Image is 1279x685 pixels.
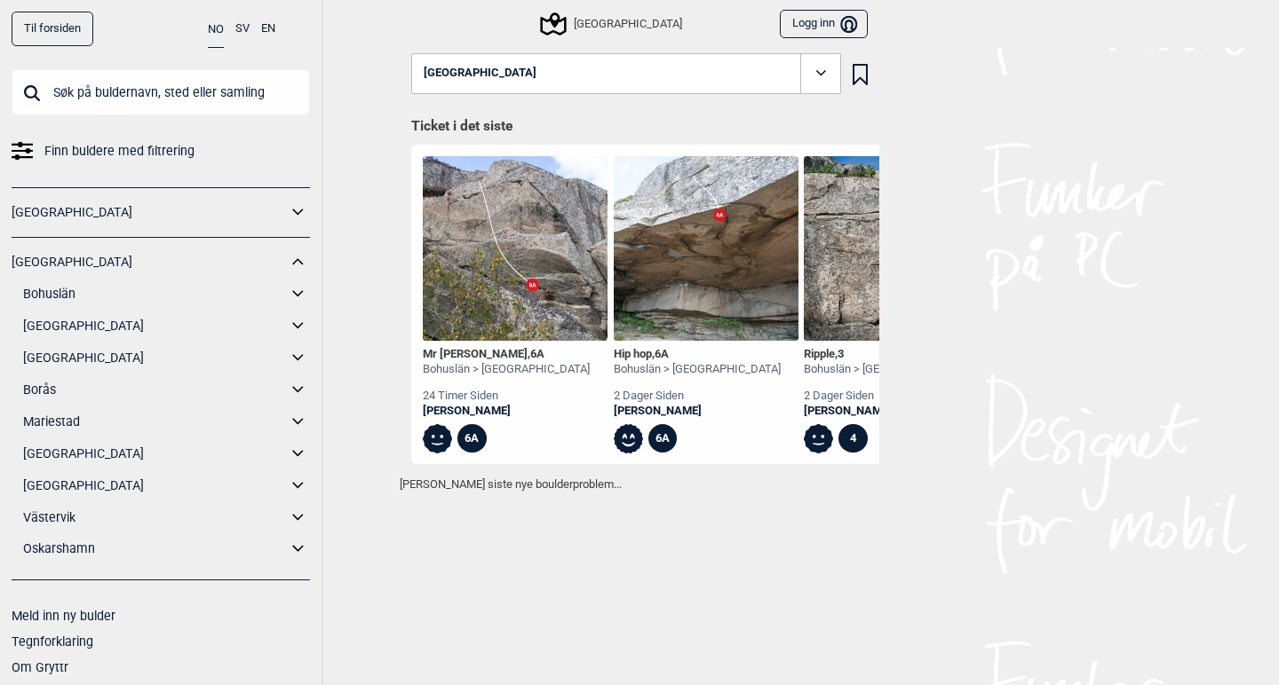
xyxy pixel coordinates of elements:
h1: Ticket i det siste [411,117,868,137]
input: Søk på buldernavn, sted eller samling [12,69,310,115]
div: 2 dager siden [614,389,781,404]
a: Finn buldere med filtrering [12,138,310,164]
button: Logg inn [780,10,868,39]
a: [PERSON_NAME] [614,404,781,419]
a: [PERSON_NAME] [423,404,590,419]
div: Mr [PERSON_NAME] , [423,347,590,362]
a: Bohuslän [23,281,287,307]
span: 3 [838,347,844,360]
div: 6A [648,424,678,453]
div: 24 timer siden [423,389,590,404]
div: Bohuslän > [GEOGRAPHIC_DATA] [423,362,590,377]
button: SV [235,12,250,46]
div: 2 dager siden [804,389,971,404]
a: Til forsiden [12,12,93,46]
a: [GEOGRAPHIC_DATA] [23,313,287,339]
a: [PERSON_NAME] [804,404,971,419]
span: 6A [655,347,669,360]
a: Om Gryttr [12,660,68,674]
a: [GEOGRAPHIC_DATA] [12,200,287,225]
a: Tegnforklaring [12,634,93,649]
img: Mr Ed [423,156,608,341]
div: Ripple , [804,347,971,362]
a: [GEOGRAPHIC_DATA] [12,249,287,275]
p: [PERSON_NAME] siste nye boulderproblem... [400,476,879,493]
a: Västervik [23,505,287,531]
div: 4 [838,424,868,453]
a: Borås [23,377,287,403]
span: Finn buldere med filtrering [44,138,195,164]
div: Bohuslän > [GEOGRAPHIC_DATA] [804,362,971,377]
div: Bohuslän > [GEOGRAPHIC_DATA] [614,362,781,377]
button: [GEOGRAPHIC_DATA] [411,53,841,94]
a: [GEOGRAPHIC_DATA] [23,441,287,467]
a: [GEOGRAPHIC_DATA] [23,345,287,371]
a: Oskarshamn [23,536,287,562]
a: Mariestad [23,409,287,435]
button: NO [208,12,224,48]
button: EN [261,12,275,46]
img: Hip hop [614,156,798,341]
img: Ripple 191002 [804,156,989,341]
div: 6A [457,424,487,453]
div: [GEOGRAPHIC_DATA] [543,13,681,35]
a: [GEOGRAPHIC_DATA] [23,473,287,499]
a: Meld inn ny bulder [12,609,115,623]
span: 6A [530,347,544,360]
span: [GEOGRAPHIC_DATA] [424,67,536,80]
div: Hip hop , [614,347,781,362]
